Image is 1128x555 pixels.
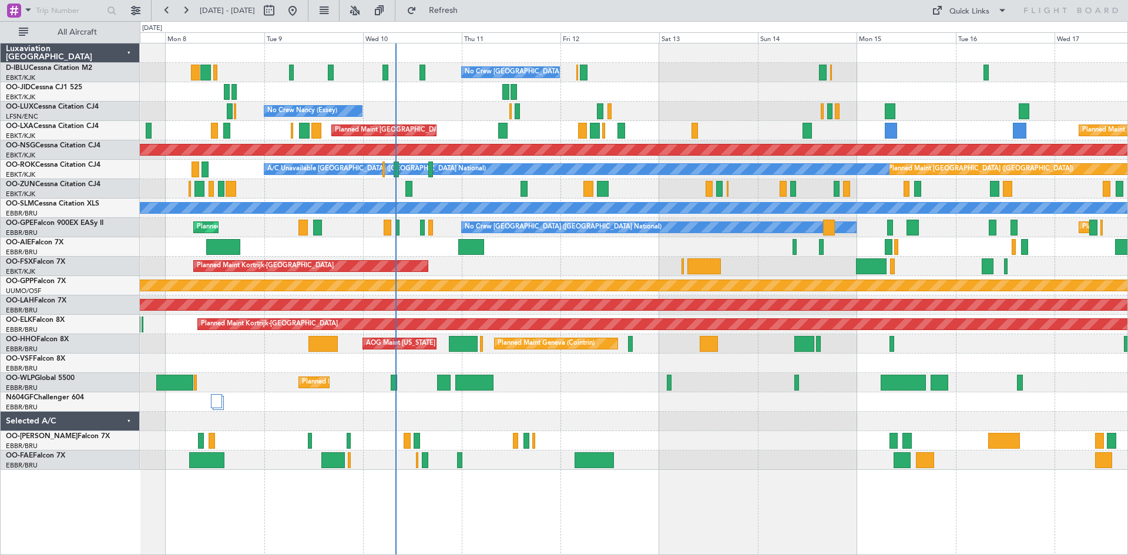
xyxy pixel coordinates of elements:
a: OO-ZUNCessna Citation CJ4 [6,181,100,188]
a: OO-JIDCessna CJ1 525 [6,84,82,91]
div: AOG Maint [US_STATE] ([GEOGRAPHIC_DATA]) [366,335,508,352]
div: Planned Maint [GEOGRAPHIC_DATA] ([GEOGRAPHIC_DATA]) [888,160,1073,178]
div: [DATE] [142,23,162,33]
a: OO-LXACessna Citation CJ4 [6,123,99,130]
span: OO-GPE [6,220,33,227]
span: OO-ROK [6,162,35,169]
div: Planned Maint Kortrijk-[GEOGRAPHIC_DATA] [201,315,338,333]
a: OO-ELKFalcon 8X [6,317,65,324]
div: Planned Maint Liege [302,374,363,391]
div: Planned Maint Kortrijk-[GEOGRAPHIC_DATA] [197,257,334,275]
a: OO-HHOFalcon 8X [6,336,69,343]
span: OO-LUX [6,103,33,110]
span: OO-HHO [6,336,36,343]
span: [DATE] - [DATE] [200,5,255,16]
a: OO-FAEFalcon 7X [6,452,65,459]
a: OO-NSGCessna Citation CJ4 [6,142,100,149]
a: N604GFChallenger 604 [6,394,84,401]
a: EBKT/KJK [6,73,35,82]
a: EBBR/BRU [6,364,38,373]
input: Trip Number [36,2,103,19]
div: Tue 16 [956,32,1055,43]
a: OO-ROKCessna Citation CJ4 [6,162,100,169]
button: Refresh [401,1,472,20]
span: N604GF [6,394,33,401]
a: OO-GPPFalcon 7X [6,278,66,285]
a: OO-[PERSON_NAME]Falcon 7X [6,433,110,440]
a: OO-WLPGlobal 5500 [6,375,75,382]
a: EBKT/KJK [6,93,35,102]
div: Planned Maint Geneva (Cointrin) [498,335,595,352]
div: No Crew Nancy (Essey) [267,102,337,120]
span: OO-JID [6,84,31,91]
span: OO-LAH [6,297,34,304]
span: OO-LXA [6,123,33,130]
a: OO-SLMCessna Citation XLS [6,200,99,207]
button: All Aircraft [13,23,127,42]
span: OO-[PERSON_NAME] [6,433,78,440]
span: OO-GPP [6,278,33,285]
span: OO-AIE [6,239,31,246]
div: Planned Maint [GEOGRAPHIC_DATA] ([GEOGRAPHIC_DATA] National) [335,122,548,139]
a: D-IBLUCessna Citation M2 [6,65,92,72]
a: EBBR/BRU [6,403,38,412]
div: Wed 10 [363,32,462,43]
a: EBKT/KJK [6,190,35,199]
a: EBKT/KJK [6,267,35,276]
span: OO-ZUN [6,181,35,188]
span: All Aircraft [31,28,124,36]
a: EBKT/KJK [6,170,35,179]
a: OO-LAHFalcon 7X [6,297,66,304]
div: Planned Maint [GEOGRAPHIC_DATA] ([GEOGRAPHIC_DATA] National) [197,218,409,236]
a: OO-LUXCessna Citation CJ4 [6,103,99,110]
div: Tue 9 [264,32,363,43]
span: OO-FAE [6,452,33,459]
a: EBBR/BRU [6,209,38,218]
div: No Crew [GEOGRAPHIC_DATA] ([GEOGRAPHIC_DATA] National) [465,63,662,81]
a: LFSN/ENC [6,112,38,121]
a: OO-FSXFalcon 7X [6,258,65,265]
a: OO-GPEFalcon 900EX EASy II [6,220,103,227]
a: EBBR/BRU [6,306,38,315]
a: EBBR/BRU [6,248,38,257]
span: D-IBLU [6,65,29,72]
div: Mon 15 [857,32,955,43]
a: EBBR/BRU [6,325,38,334]
span: OO-FSX [6,258,33,265]
a: OO-AIEFalcon 7X [6,239,63,246]
span: OO-NSG [6,142,35,149]
a: EBBR/BRU [6,345,38,354]
span: OO-SLM [6,200,34,207]
button: Quick Links [926,1,1013,20]
a: EBBR/BRU [6,442,38,450]
div: Mon 8 [165,32,264,43]
div: A/C Unavailable [GEOGRAPHIC_DATA] ([GEOGRAPHIC_DATA] National) [267,160,486,178]
div: No Crew [GEOGRAPHIC_DATA] ([GEOGRAPHIC_DATA] National) [465,218,662,236]
span: Refresh [419,6,468,15]
a: EBKT/KJK [6,132,35,140]
div: Sun 14 [758,32,857,43]
div: Quick Links [949,6,989,18]
div: Sat 13 [659,32,758,43]
span: OO-ELK [6,317,32,324]
a: EBBR/BRU [6,461,38,470]
a: OO-VSFFalcon 8X [6,355,65,362]
a: EBKT/KJK [6,151,35,160]
a: EBBR/BRU [6,384,38,392]
div: Fri 12 [560,32,659,43]
div: Thu 11 [462,32,560,43]
span: OO-WLP [6,375,35,382]
a: EBBR/BRU [6,228,38,237]
span: OO-VSF [6,355,33,362]
a: UUMO/OSF [6,287,41,295]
